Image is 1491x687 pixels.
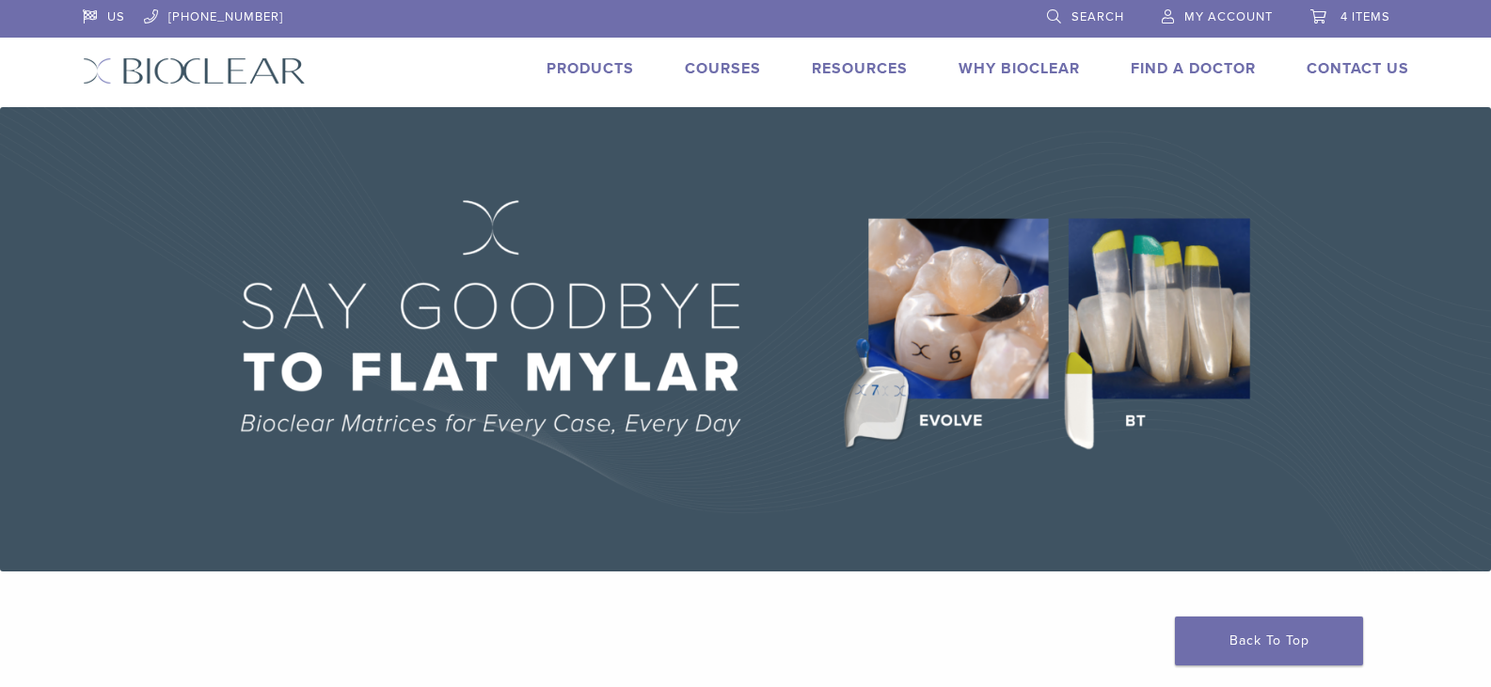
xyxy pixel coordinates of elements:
img: Bioclear [83,57,306,85]
a: Resources [812,59,908,78]
a: Products [547,59,634,78]
a: Courses [685,59,761,78]
span: My Account [1184,9,1273,24]
a: Find A Doctor [1131,59,1256,78]
a: Why Bioclear [959,59,1080,78]
a: Contact Us [1307,59,1409,78]
a: Back To Top [1175,617,1363,665]
span: Search [1071,9,1124,24]
span: 4 items [1340,9,1390,24]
